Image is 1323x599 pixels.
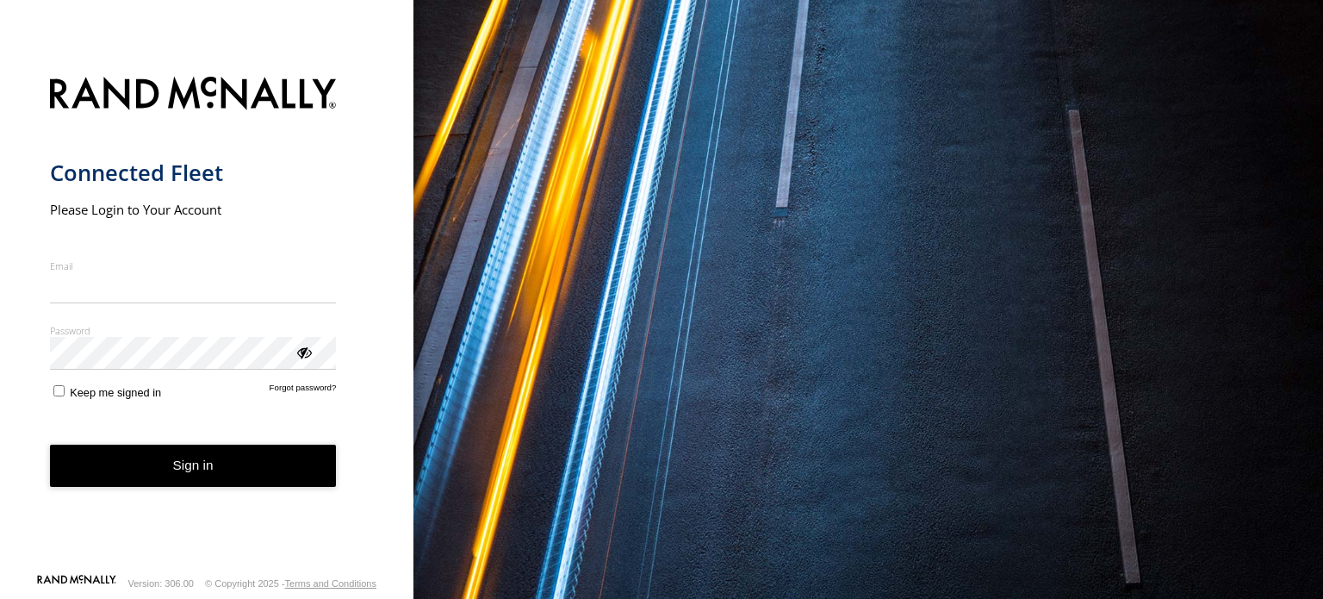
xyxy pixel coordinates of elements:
div: © Copyright 2025 - [205,578,376,589]
input: Keep me signed in [53,385,65,396]
div: ViewPassword [295,343,312,360]
h2: Please Login to Your Account [50,201,337,218]
h1: Connected Fleet [50,159,337,187]
img: Rand McNally [50,73,337,117]
button: Sign in [50,445,337,487]
a: Forgot password? [270,383,337,399]
span: Keep me signed in [70,386,161,399]
label: Email [50,259,337,272]
div: Version: 306.00 [128,578,194,589]
a: Visit our Website [37,575,116,592]
a: Terms and Conditions [285,578,376,589]
form: main [50,66,364,573]
label: Password [50,324,337,337]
